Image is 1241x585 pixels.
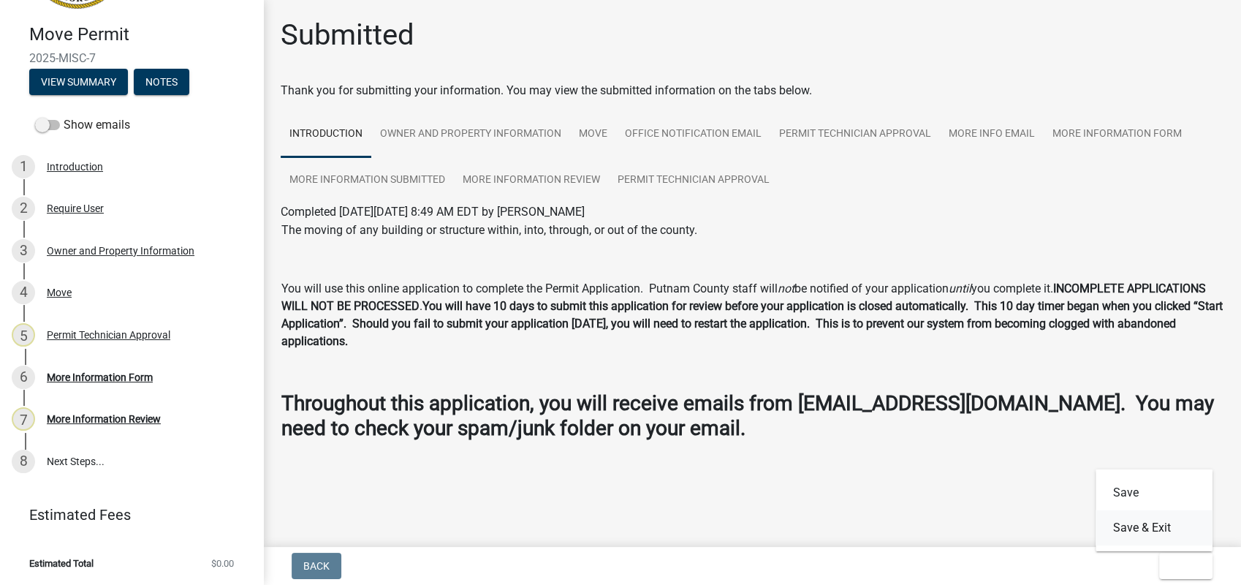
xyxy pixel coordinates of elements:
[292,553,341,579] button: Back
[12,281,35,304] div: 4
[281,391,1214,440] strong: Throughout this application, you will receive emails from [EMAIL_ADDRESS][DOMAIN_NAME]. You may n...
[949,282,971,295] i: until
[281,280,1223,350] p: You will use this online application to complete the Permit Application. Putnam County staff will...
[281,299,1223,348] strong: You will have 10 days to submit this application for review before your application is closed aut...
[770,111,940,158] a: Permit Technician Approval
[281,111,371,158] a: Introduction
[1096,469,1212,551] div: Exit
[1096,475,1212,510] button: Save
[303,560,330,572] span: Back
[940,111,1044,158] a: More Info Email
[12,239,35,263] div: 3
[12,323,35,347] div: 5
[47,287,72,298] div: Move
[616,111,770,158] a: Office Notification Email
[371,111,570,158] a: Owner and Property Information
[29,559,94,568] span: Estimated Total
[12,155,35,178] div: 1
[12,197,35,220] div: 2
[29,69,128,95] button: View Summary
[778,282,794,295] i: not
[47,372,153,382] div: More Information Form
[47,330,170,340] div: Permit Technician Approval
[281,18,414,53] h1: Submitted
[47,246,194,256] div: Owner and Property Information
[454,157,609,204] a: More Information Review
[35,116,130,134] label: Show emails
[134,77,189,88] wm-modal-confirm: Notes
[12,407,35,431] div: 7
[12,500,240,529] a: Estimated Fees
[211,559,234,568] span: $0.00
[1096,510,1212,546] button: Save & Exit
[12,366,35,389] div: 6
[281,205,585,219] span: Completed [DATE][DATE] 8:49 AM EDT by [PERSON_NAME]
[1171,560,1192,572] span: Exit
[29,51,234,65] span: 2025-MISC-7
[1159,553,1212,579] button: Exit
[47,414,161,424] div: More Information Review
[570,111,616,158] a: Move
[281,157,454,204] a: More Information Submitted
[47,203,104,214] div: Require User
[281,82,1223,99] div: Thank you for submitting your information. You may view the submitted information on the tabs below.
[281,222,1223,239] p: The moving of any building or structure within, into, through, or out of the county.
[1044,111,1191,158] a: More Information Form
[609,157,778,204] a: Permit Technician Approval
[47,162,103,172] div: Introduction
[29,24,251,45] h4: Move Permit
[29,77,128,88] wm-modal-confirm: Summary
[12,450,35,473] div: 8
[134,69,189,95] button: Notes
